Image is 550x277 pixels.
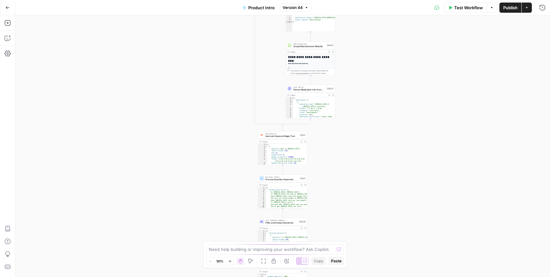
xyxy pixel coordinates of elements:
g: Edge from step_42 to step_43 [310,75,311,84]
div: 3 [286,101,293,103]
div: 3 [258,234,266,237]
div: 7 [286,112,293,114]
div: 5 [258,152,267,154]
div: Output [262,140,299,143]
span: Toggle code folding, rows 2 through 33 [264,189,266,191]
div: 2 [258,232,266,235]
div: 10 [258,164,267,167]
div: 9 [258,162,267,165]
span: SEO Research [265,132,299,135]
div: Output [290,94,327,96]
div: 4 [258,193,266,195]
span: Toggle code folding, rows 1 through 28 [291,97,293,99]
div: 4 [286,103,293,108]
div: 8 [258,202,266,204]
span: Publish [503,4,518,11]
div: 1 [258,187,266,189]
span: Filter and Analyze Keywords [265,221,298,224]
span: Copy the output [296,72,308,74]
g: Edge from step_39-conditional-end to step_2 [282,125,283,131]
div: 2 [258,189,266,191]
div: Step 2 [300,134,306,137]
div: 4 [286,19,293,21]
div: 5 [286,108,293,110]
span: Product Intro [248,4,275,11]
span: Toggle code folding, rows 1 through 7 [263,273,264,276]
div: SEO ResearchSemrush Keyword Magic ToolStep 2Output[ { "Keyword":"what is [MEDICAL_DATA]", "Search... [258,131,307,165]
div: Output [262,270,299,273]
span: Toggle code folding, rows 2 through 112 [264,232,266,235]
div: Step 43 [327,87,334,90]
div: 7 [258,156,267,158]
div: 3 [258,148,267,150]
div: 1 [258,230,266,232]
span: Toggle code folding, rows 6 through 9 [264,241,266,243]
div: 4 [258,237,266,239]
button: Paste [328,257,344,265]
div: 7 [258,199,266,202]
g: Edge from step_3 to step_36 [282,208,283,217]
div: Output [262,227,299,230]
span: LLM · [PERSON_NAME] 4 [265,219,298,222]
div: 5 [258,195,266,197]
div: Step 36 [299,220,306,223]
button: Publish [499,3,521,13]
span: Toggle code folding, rows 1 through 113 [264,230,266,232]
span: Extract Medication Info from Manufacturer Site [293,88,326,91]
button: Test Workflow [444,3,487,13]
div: Output [262,184,299,186]
img: 8a3tdog8tf0qdwwcclgyu02y995m [260,133,263,137]
span: Toggle code folding, rows 2 through 27 [291,99,293,102]
div: 6 [286,110,293,112]
div: 3 [286,17,293,19]
span: Toggle code folding, rows 1 through 458 [264,187,266,189]
div: 1 [286,97,293,99]
span: Process Question Keywords [265,178,299,181]
div: 1 [258,273,264,276]
g: Edge from step_40 to step_39-conditional-end [255,6,283,126]
span: Run Code · Python [265,176,299,178]
div: 6 [258,154,267,156]
g: Edge from step_41 to step_42 [310,32,311,41]
div: 8 [286,114,293,116]
span: Copy [314,258,323,264]
span: 50% [216,259,223,264]
div: 3 [258,191,266,193]
div: 10 [258,206,266,208]
span: LLM · GPT-4.1 [293,86,326,89]
div: 8 [258,158,267,162]
span: Test Workflow [454,4,483,11]
div: Output [290,51,327,53]
div: 4 [258,150,267,152]
div: 6 [258,197,266,200]
div: 9 [286,116,293,157]
span: Toggle code folding, rows 2 through 11 [265,146,267,148]
div: 9 [258,203,266,206]
div: 5 [258,238,266,241]
div: Step 3 [300,177,306,180]
div: Run Code · PythonProcess Question KeywordsStep 3Output{ "volume_based_top_30":[ "is [MEDICAL_DATA... [258,174,307,208]
span: Web Page Scrape [293,43,326,45]
div: 1 [258,144,267,146]
g: Edge from step_2 to step_3 [282,165,283,174]
div: 2 [258,146,267,148]
span: Paste [331,258,342,264]
span: Toggle code folding, rows 3 through 10 [291,101,293,103]
span: Toggle code folding, rows 3 through 10 [264,234,266,237]
span: Scrape Manufacturer Website [293,45,326,48]
span: Version 44 [283,5,303,11]
div: 6 [258,241,266,243]
span: Toggle code folding, rows 1 through 1002 [265,144,267,146]
button: Version 44 [280,4,311,12]
div: LLM · GPT-4.1Extract Medication Info from Manufacturer SiteStep 43Output{ "medications":[ { "medi... [286,85,335,118]
div: LLM · [PERSON_NAME] 4Filter and Analyze KeywordsStep 36Output{ "selected_keywords":[ { "question"... [258,218,307,252]
div: Step 42 [327,44,334,47]
div: 5 [286,21,293,23]
div: 2 [286,99,293,102]
g: Edge from step_43 to step_39-conditional-end [283,118,311,126]
button: Copy [311,257,326,265]
button: Product Intro [239,3,279,13]
span: Semrush Keyword Magic Tool [265,135,299,138]
div: 11 [258,208,266,210]
div: This output is too large & has been abbreviated for review. to view the full content. [290,69,334,75]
